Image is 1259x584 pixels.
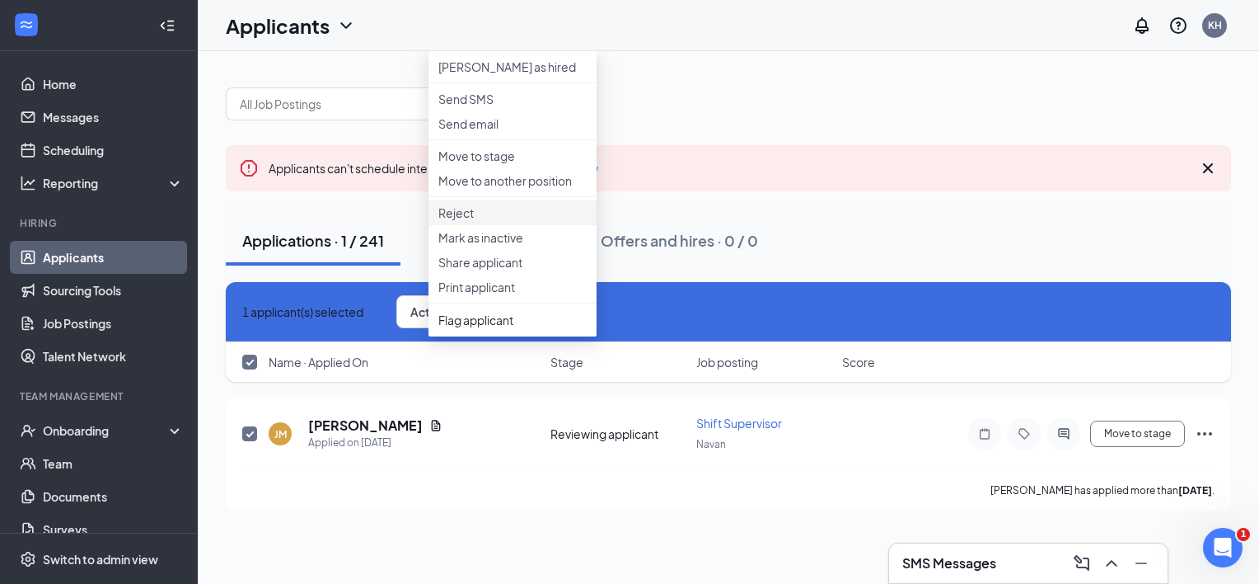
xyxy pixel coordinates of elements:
[242,230,384,251] div: Applications · 1 / 241
[438,59,587,75] p: [PERSON_NAME] as hired
[1168,16,1188,35] svg: QuestionInfo
[1069,550,1095,577] button: ComposeMessage
[1178,484,1212,497] b: [DATE]
[429,419,442,432] svg: Document
[240,95,439,113] input: All Job Postings
[43,68,184,101] a: Home
[902,554,996,572] h3: SMS Messages
[438,148,587,164] p: Move to stage
[1208,18,1222,32] div: KH
[20,175,36,191] svg: Analysis
[550,354,583,370] span: Stage
[1131,553,1151,573] svg: Minimize
[43,307,184,340] a: Job Postings
[20,389,180,403] div: Team Management
[308,417,423,435] h5: [PERSON_NAME]
[696,438,726,450] span: Navan
[20,216,180,230] div: Hiring
[438,254,587,271] p: Share applicant
[43,134,184,167] a: Scheduling
[274,427,287,441] div: JM
[601,230,758,251] div: Offers and hires · 0 / 0
[269,161,598,176] span: Applicants can't schedule interviews.
[438,172,587,189] p: Move to another position
[1054,427,1074,440] svg: ActiveChat
[20,422,36,439] svg: UserCheck
[1090,421,1185,447] button: Move to stage
[43,340,184,373] a: Talent Network
[1014,427,1034,440] svg: Tag
[159,17,176,34] svg: Collapse
[20,551,36,568] svg: Settings
[1132,16,1152,35] svg: Notifications
[43,274,184,307] a: Sourcing Tools
[308,435,442,451] div: Applied on [DATE]
[1102,553,1121,573] svg: ChevronUp
[269,354,368,370] span: Name · Applied On
[336,16,356,35] svg: ChevronDown
[43,480,184,513] a: Documents
[1098,550,1125,577] button: ChevronUp
[1195,424,1215,444] svg: Ellipses
[239,158,259,178] svg: Error
[438,205,587,221] p: Reject
[438,91,587,107] p: Send SMS
[410,306,452,318] span: Actions
[438,311,587,329] span: Flag applicant
[396,295,561,328] button: ActionsChevronDown
[43,175,185,191] div: Reporting
[226,12,330,40] h1: Applicants
[18,16,35,33] svg: WorkstreamLogo
[438,279,587,295] p: Print applicant
[242,303,363,321] span: 1 applicant(s) selected
[990,483,1215,497] p: [PERSON_NAME] has applied more than .
[1072,553,1092,573] svg: ComposeMessage
[438,229,587,246] p: Mark as inactive
[438,115,587,132] p: Send email
[43,101,184,134] a: Messages
[696,354,758,370] span: Job posting
[43,241,184,274] a: Applicants
[975,427,995,440] svg: Note
[43,422,170,439] div: Onboarding
[1128,550,1154,577] button: Minimize
[696,416,782,431] span: Shift Supervisor
[1203,528,1243,568] iframe: Intercom live chat
[43,551,158,568] div: Switch to admin view
[43,447,184,480] a: Team
[1198,158,1218,178] svg: Cross
[43,513,184,546] a: Surveys
[842,354,875,370] span: Score
[1237,528,1250,541] span: 1
[550,426,686,442] div: Reviewing applicant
